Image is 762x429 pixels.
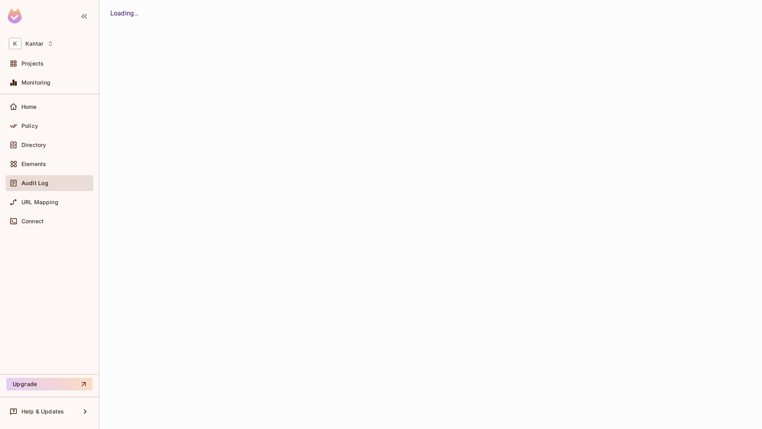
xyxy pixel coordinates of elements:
span: Audit Log [21,180,48,186]
span: Help & Updates [21,408,64,415]
span: Policy [21,123,38,129]
span: Elements [21,161,46,167]
span: Connect [21,218,44,224]
span: Workspace: Kantar [25,41,43,47]
img: SReyMgAAAABJRU5ErkJggg== [8,9,22,23]
span: Monitoring [21,79,51,86]
div: Loading... [110,9,751,18]
span: Directory [21,142,46,148]
span: URL Mapping [21,199,58,205]
span: Home [21,104,37,110]
span: Projects [21,60,44,67]
button: Upgrade [6,378,92,390]
span: K [9,38,21,49]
